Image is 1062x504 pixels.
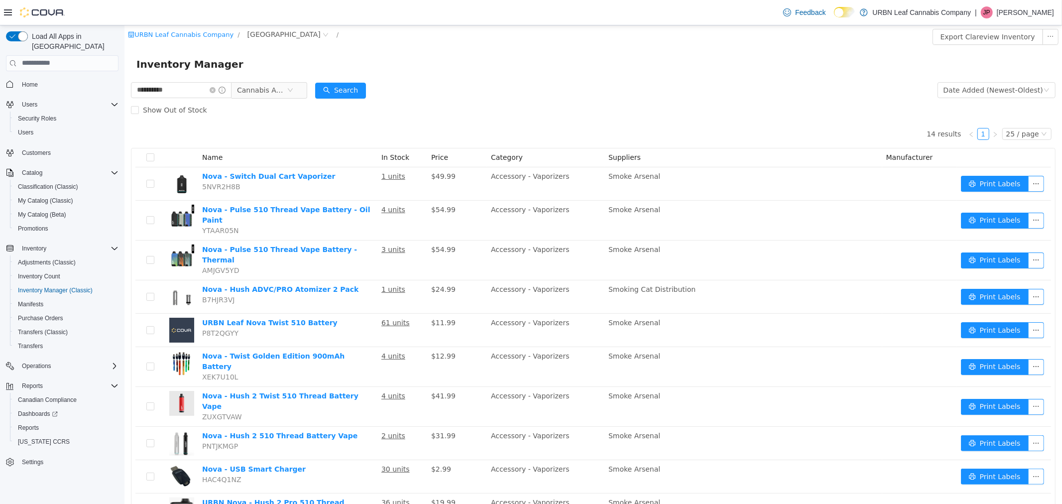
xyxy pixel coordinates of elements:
[918,3,934,19] button: icon: ellipsis
[14,270,118,282] span: Inventory Count
[362,175,480,215] td: Accessory - Vaporizers
[14,436,74,448] a: [US_STATE] CCRS
[20,7,65,17] img: Cova
[18,115,56,123] span: Security Roles
[307,473,331,481] span: $19.99
[779,2,829,22] a: Feedback
[3,5,109,13] a: icon: shopURBN Leaf Cannabis Company
[484,473,536,481] span: Smoke Arsenal
[882,103,915,114] div: 25 / page
[14,340,118,352] span: Transfers
[22,81,38,89] span: Home
[257,260,281,268] u: 1 units
[18,79,42,91] a: Home
[257,473,285,481] u: 36 units
[14,256,80,268] a: Adjustments (Classic)
[307,367,331,375] span: $41.99
[762,128,809,136] span: Manufacturer
[10,208,122,222] button: My Catalog (Beta)
[14,223,118,235] span: Promotions
[78,220,233,239] a: Nova - Pulse 510 Thread Vape Battery - Thermal
[78,417,114,425] span: PNTJKMGP
[14,223,52,235] a: Promotions
[28,31,118,51] span: Load All Apps in [GEOGRAPHIC_DATA]
[18,78,118,91] span: Home
[2,242,122,255] button: Inventory
[257,220,281,228] u: 3 units
[18,243,118,254] span: Inventory
[10,435,122,449] button: [US_STATE] CCRS
[836,263,904,279] button: icon: printerPrint Labels
[45,292,70,317] img: URBN Leaf Nova Twist 510 Battery placeholder
[14,298,47,310] a: Manifests
[2,455,122,469] button: Settings
[18,360,55,372] button: Operations
[10,339,122,353] button: Transfers
[6,73,118,496] nav: Complex example
[904,187,920,203] button: icon: ellipsis
[14,256,118,268] span: Adjustments (Classic)
[14,422,43,434] a: Reports
[2,359,122,373] button: Operations
[2,166,122,180] button: Catalog
[14,394,118,406] span: Canadian Compliance
[18,342,43,350] span: Transfers
[94,61,101,68] i: icon: info-circle
[904,227,920,243] button: icon: ellipsis
[10,222,122,236] button: Promotions
[14,126,37,138] a: Users
[819,57,919,72] div: Date Added (Newest-Oldest)
[18,146,118,159] span: Customers
[18,438,70,446] span: [US_STATE] CCRS
[844,106,850,112] i: icon: left
[983,6,990,18] span: JP
[362,215,480,255] td: Accessory - Vaporizers
[18,272,60,280] span: Inventory Count
[307,220,331,228] span: $54.99
[10,407,122,421] a: Dashboards
[18,456,118,468] span: Settings
[14,181,118,193] span: Classification (Classic)
[45,439,70,464] img: Nova - USB Smart Charger hero shot
[18,99,118,111] span: Users
[12,31,125,47] span: Inventory Manager
[18,360,118,372] span: Operations
[257,147,281,155] u: 1 units
[802,103,836,115] li: 14 results
[10,126,122,139] button: Users
[10,325,122,339] button: Transfers (Classic)
[257,293,285,301] u: 61 units
[484,180,536,188] span: Smoke Arsenal
[917,106,923,113] i: icon: down
[10,283,122,297] button: Inventory Manager (Classic)
[10,255,122,269] button: Adjustments (Classic)
[362,435,480,468] td: Accessory - Vaporizers
[307,327,331,335] span: $12.99
[307,260,331,268] span: $24.99
[10,421,122,435] button: Reports
[78,440,181,448] a: Nova - USB Smart Charger
[484,406,536,414] span: Smoke Arsenal
[2,98,122,112] button: Users
[484,147,536,155] span: Smoke Arsenal
[14,326,72,338] a: Transfers (Classic)
[18,243,50,254] button: Inventory
[997,6,1054,18] p: [PERSON_NAME]
[14,422,118,434] span: Reports
[18,328,68,336] span: Transfers (Classic)
[22,101,37,109] span: Users
[10,180,122,194] button: Classification (Classic)
[484,128,516,136] span: Suppliers
[78,147,211,155] a: Nova - Switch Dual Cart Vaporizer
[10,311,122,325] button: Purchase Orders
[78,367,234,385] a: Nova - Hush 2 Twist 510 Thread Battery Vape
[3,6,10,12] i: icon: shop
[78,201,115,209] span: YTAAR05N
[2,77,122,92] button: Home
[18,167,46,179] button: Catalog
[307,293,331,301] span: $11.99
[18,99,41,111] button: Users
[836,187,904,203] button: icon: printerPrint Labels
[904,334,920,350] button: icon: ellipsis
